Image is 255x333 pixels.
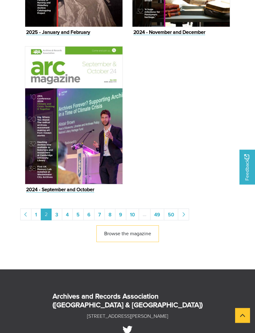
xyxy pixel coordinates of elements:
[239,150,255,185] a: Would you like to provide feedback?
[94,209,105,221] a: Goto page 7
[178,209,189,221] a: Next page
[126,209,139,221] a: Goto page 10
[20,209,31,221] a: Previous page
[164,209,178,221] a: Goto page 50
[87,313,168,320] p: [STREET_ADDRESS][PERSON_NAME]
[53,291,203,310] strong: Archives and Records Association ([GEOGRAPHIC_DATA] & [GEOGRAPHIC_DATA])
[235,308,250,323] button: Scroll to top
[62,209,73,221] a: Goto page 4
[25,47,123,194] a: 2024 - September and October2024 - September and October
[104,209,115,221] a: Goto page 8
[20,47,127,204] div: Issue
[20,209,235,221] nav: pagination
[96,226,159,243] a: Browse the magazine
[150,209,164,221] a: Goto page 49
[41,209,52,221] span: Goto page 2
[243,154,251,181] span: Feedback
[115,209,126,221] a: Goto page 9
[83,209,95,221] a: Goto page 6
[51,209,62,221] a: Goto page 3
[25,47,123,184] img: 2024 - September and October
[31,209,41,221] a: Goto page 1
[72,209,84,221] a: Goto page 5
